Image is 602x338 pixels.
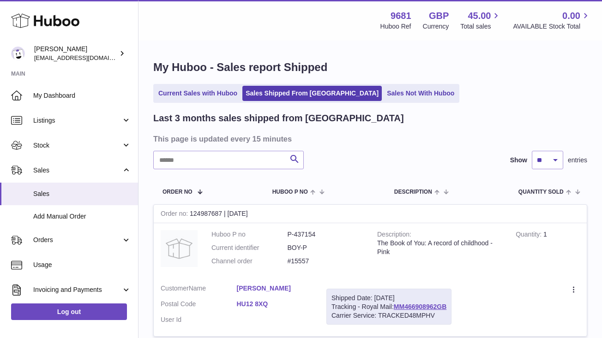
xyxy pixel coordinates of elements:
[288,230,364,239] dd: P-437154
[518,189,564,195] span: Quantity Sold
[331,311,446,320] div: Carrier Service: TRACKED48MPHV
[562,10,580,22] span: 0.00
[516,231,543,240] strong: Quantity
[380,22,411,31] div: Huboo Ref
[377,231,411,240] strong: Description
[423,22,449,31] div: Currency
[460,10,501,31] a: 45.00 Total sales
[154,205,587,223] div: 124987687 | [DATE]
[288,243,364,252] dd: BOY-P
[33,236,121,244] span: Orders
[460,22,501,31] span: Total sales
[153,134,585,144] h3: This page is updated every 15 minutes
[510,156,527,165] label: Show
[394,303,446,310] a: MM466908962GB
[377,239,502,256] div: The Book of You: A record of childhood - Pink
[468,10,491,22] span: 45.00
[161,210,190,219] strong: Order no
[513,10,591,31] a: 0.00 AVAILABLE Stock Total
[33,212,131,221] span: Add Manual Order
[33,285,121,294] span: Invoicing and Payments
[237,284,313,293] a: [PERSON_NAME]
[33,141,121,150] span: Stock
[513,22,591,31] span: AVAILABLE Stock Total
[163,189,193,195] span: Order No
[272,189,308,195] span: Huboo P no
[33,116,121,125] span: Listings
[326,289,451,325] div: Tracking - Royal Mail:
[153,112,404,125] h2: Last 3 months sales shipped from [GEOGRAPHIC_DATA]
[11,303,127,320] a: Log out
[33,190,131,198] span: Sales
[384,86,458,101] a: Sales Not With Huboo
[161,284,237,295] dt: Name
[509,223,587,277] td: 1
[161,315,237,324] dt: User Id
[288,257,364,266] dd: #15557
[391,10,411,22] strong: 9681
[153,60,587,75] h1: My Huboo - Sales report Shipped
[155,86,241,101] a: Current Sales with Huboo
[242,86,382,101] a: Sales Shipped From [GEOGRAPHIC_DATA]
[161,230,198,267] img: no-photo.jpg
[161,285,189,292] span: Customer
[161,300,237,311] dt: Postal Code
[429,10,449,22] strong: GBP
[568,156,587,165] span: entries
[33,91,131,100] span: My Dashboard
[11,47,25,60] img: hello@colourchronicles.com
[211,243,288,252] dt: Current identifier
[34,54,136,61] span: [EMAIL_ADDRESS][DOMAIN_NAME]
[34,45,117,62] div: [PERSON_NAME]
[211,257,288,266] dt: Channel order
[33,166,121,175] span: Sales
[33,261,131,269] span: Usage
[331,294,446,302] div: Shipped Date: [DATE]
[237,300,313,308] a: HU12 8XQ
[211,230,288,239] dt: Huboo P no
[394,189,432,195] span: Description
